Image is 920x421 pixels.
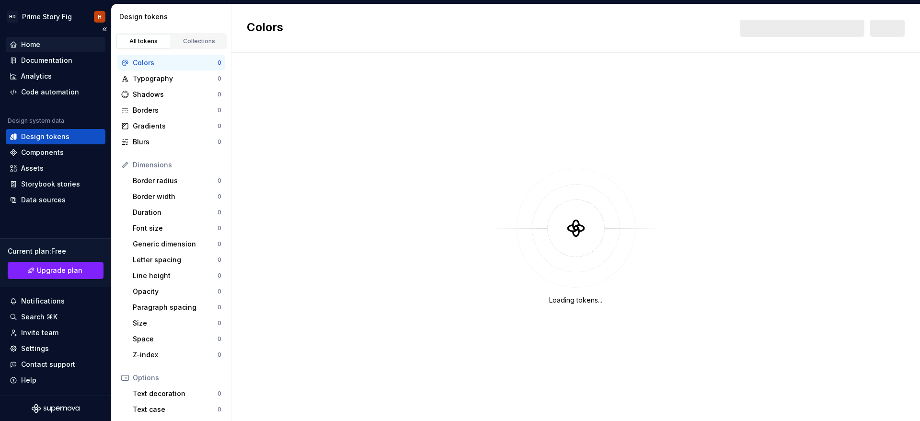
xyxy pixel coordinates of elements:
div: H [98,13,102,21]
div: Design tokens [119,12,227,22]
div: Current plan : Free [8,246,103,256]
div: Generic dimension [133,239,218,249]
div: Help [21,375,36,385]
button: Contact support [6,357,105,372]
div: Documentation [21,56,72,65]
a: Blurs0 [117,134,225,150]
div: 0 [218,91,221,98]
div: Opacity [133,287,218,296]
a: Opacity0 [129,284,225,299]
a: Duration0 [129,205,225,220]
div: Line height [133,271,218,281]
div: 0 [218,240,221,248]
div: Design system data [8,117,64,125]
a: Font size0 [129,221,225,236]
a: Colors0 [117,55,225,70]
div: Code automation [21,87,79,97]
a: Gradients0 [117,118,225,134]
div: 0 [218,304,221,311]
a: Home [6,37,105,52]
div: 0 [218,335,221,343]
div: Prime Story Fig [22,12,72,22]
div: Borders [133,105,218,115]
div: 0 [218,177,221,185]
a: Assets [6,161,105,176]
div: 0 [218,75,221,82]
a: Borders0 [117,103,225,118]
a: Components [6,145,105,160]
div: 0 [218,106,221,114]
div: Search ⌘K [21,312,57,322]
a: Space0 [129,331,225,347]
div: Analytics [21,71,52,81]
button: Help [6,373,105,388]
button: Notifications [6,293,105,309]
a: Analytics [6,69,105,84]
a: Upgrade plan [8,262,103,279]
div: 0 [218,209,221,216]
div: 0 [218,406,221,413]
a: Text decoration0 [129,386,225,401]
a: Documentation [6,53,105,68]
div: Loading tokens... [549,295,602,305]
div: Notifications [21,296,65,306]
div: Typography [133,74,218,83]
a: Size0 [129,316,225,331]
a: Code automation [6,84,105,100]
div: Size [133,318,218,328]
a: Border radius0 [129,173,225,188]
a: Z-index0 [129,347,225,363]
div: Dimensions [133,160,221,170]
div: Home [21,40,40,49]
a: Line height0 [129,268,225,283]
div: All tokens [120,37,168,45]
a: Data sources [6,192,105,208]
a: Letter spacing0 [129,252,225,268]
a: Typography0 [117,71,225,86]
div: Invite team [21,328,58,338]
div: 0 [218,122,221,130]
div: 0 [218,288,221,295]
div: 0 [218,256,221,264]
button: HDPrime Story FigH [2,6,109,27]
div: Text case [133,405,218,414]
div: Design tokens [21,132,69,141]
div: Font size [133,223,218,233]
a: Invite team [6,325,105,340]
a: Design tokens [6,129,105,144]
div: HD [7,11,18,23]
div: Collections [175,37,223,45]
div: Paragraph spacing [133,303,218,312]
div: 0 [218,319,221,327]
div: Gradients [133,121,218,131]
div: Assets [21,164,44,173]
div: Duration [133,208,218,217]
a: Text case0 [129,402,225,417]
div: Contact support [21,360,75,369]
a: Border width0 [129,189,225,204]
div: 0 [218,272,221,280]
div: Blurs [133,137,218,147]
button: Search ⌘K [6,309,105,325]
svg: Supernova Logo [32,404,80,413]
div: 0 [218,138,221,146]
a: Shadows0 [117,87,225,102]
div: Z-index [133,350,218,360]
span: Upgrade plan [37,266,82,275]
button: Collapse sidebar [98,23,111,36]
h2: Colors [247,20,283,37]
div: Options [133,373,221,383]
div: Shadows [133,90,218,99]
div: 0 [218,390,221,398]
div: Border radius [133,176,218,186]
div: Storybook stories [21,179,80,189]
div: Border width [133,192,218,201]
a: Settings [6,341,105,356]
div: 0 [218,59,221,67]
div: Settings [21,344,49,353]
a: Storybook stories [6,176,105,192]
div: 0 [218,224,221,232]
div: 0 [218,193,221,200]
div: 0 [218,351,221,359]
div: Data sources [21,195,66,205]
